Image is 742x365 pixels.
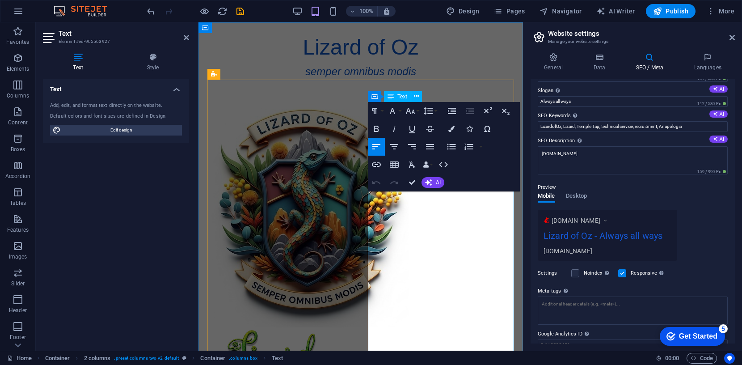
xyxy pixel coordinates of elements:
span: Edit design [63,125,179,136]
button: Line Height [422,102,438,120]
button: SEO Description [709,136,728,143]
p: Columns [7,92,29,99]
label: Settings [538,268,567,279]
span: Text [397,94,407,99]
button: Align Justify [422,138,438,156]
button: Slogan [709,85,728,93]
span: Click to select. Double-click to edit [200,353,225,364]
button: Font Family [386,102,403,120]
span: AI [436,180,441,185]
button: Bold (⌘B) [368,120,385,138]
input: G-1A2B3C456 [538,340,728,350]
button: Align Left [368,138,385,156]
button: Clear Formatting [404,156,421,174]
div: Add, edit, and format text directly on the website. [50,102,182,110]
i: Undo: Change keywords (Ctrl+Z) [146,6,156,17]
span: Pages [493,7,525,16]
span: Publish [653,7,688,16]
label: Google Analytics ID [538,329,728,340]
div: Get Started [26,10,65,18]
nav: breadcrumb [45,353,283,364]
h3: Manage your website settings [548,38,717,46]
h2: Website settings [548,30,735,38]
h4: Data [580,53,622,72]
span: Desktop [566,191,587,203]
button: undo [145,6,156,17]
button: Redo (⌘⇧Z) [386,174,403,191]
button: Design [443,4,483,18]
button: Paragraph Format [368,102,385,120]
p: Boxes [11,146,25,153]
span: 159 / 990 Px [696,169,728,175]
button: Icons [461,120,478,138]
button: Code [687,353,717,364]
p: Images [9,253,27,260]
h3: Element #ed-905563927 [59,38,171,46]
label: Meta tags [538,286,728,297]
p: Header [9,307,27,314]
h4: SEO / Meta [622,53,680,72]
label: Noindex [584,268,613,279]
button: Special Characters [479,120,496,138]
span: Click to select. Double-click to edit [84,353,111,364]
div: Default colors and font sizes are defined in Design. [50,113,182,120]
button: Click here to leave preview mode and continue editing [199,6,210,17]
p: Elements [7,65,30,72]
button: Usercentrics [724,353,735,364]
img: Editor Logo [51,6,118,17]
button: More [703,4,738,18]
p: Accordion [5,173,30,180]
button: Publish [646,4,696,18]
button: SEO Keywords [709,110,728,118]
h4: Text [43,79,189,95]
span: . columns-box [229,353,257,364]
p: Content [8,119,28,126]
i: On resize automatically adjust zoom level to fit chosen device. [383,7,391,15]
span: . preset-columns-two-v2-default [114,353,179,364]
div: 5 [66,2,75,11]
p: Features [7,226,29,233]
button: Strikethrough [422,120,438,138]
p: Preview [538,182,556,193]
label: SEO Description [538,136,728,146]
button: 100% [346,6,378,17]
button: Align Right [404,138,421,156]
i: This element is a customizable preset [182,356,186,361]
button: Colors [443,120,460,138]
p: Footer [10,334,26,341]
span: Click to select. Double-click to edit [272,353,283,364]
span: 00 00 [665,353,679,364]
span: Navigator [540,7,582,16]
span: : [671,355,673,361]
img: redlizard256png-7heVWzYyUGarGf5FK9_Dfw-S1TsD9RIqbNeenlztrdAVg.png [544,217,549,223]
div: [DOMAIN_NAME] [544,246,671,255]
button: Italic (⌘I) [386,120,403,138]
label: Slogan [538,85,728,96]
button: Font Size [404,102,421,120]
button: AI [422,177,444,188]
button: Undo (⌘Z) [368,174,385,191]
p: Slider [11,280,25,287]
button: Ordered List [460,138,477,156]
h2: Text [59,30,189,38]
div: Preview [538,193,587,210]
span: AI Writer [596,7,635,16]
button: HTML [435,156,452,174]
p: Tables [10,199,26,207]
button: AI Writer [593,4,639,18]
a: Click to cancel selection. Double-click to open Pages [7,353,32,364]
p: Favorites [6,38,29,46]
span: Click to select. Double-click to edit [45,353,70,364]
span: 142 / 580 Px [696,101,728,107]
button: Navigator [536,4,586,18]
span: Design [446,7,480,16]
input: Slogan... [538,96,728,107]
button: Superscript [479,102,496,120]
div: Lizard of Oz - Always all ways [544,229,671,246]
span: More [706,7,734,16]
button: Ordered List [477,138,485,156]
button: save [235,6,245,17]
button: Align Center [386,138,403,156]
div: Get Started 5 items remaining, 0% complete [7,4,72,23]
button: Confirm (⌘+⏎) [404,174,421,191]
